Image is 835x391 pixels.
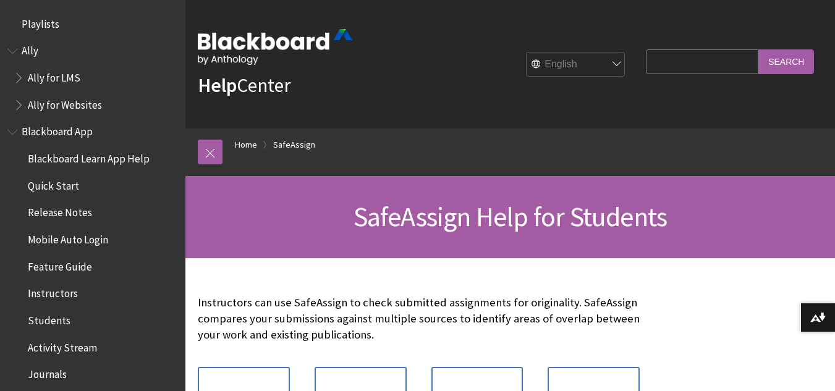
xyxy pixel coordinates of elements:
[354,200,668,233] span: SafeAssign Help for Students
[28,284,78,300] span: Instructors
[28,148,150,165] span: Blackboard Learn App Help
[22,14,59,30] span: Playlists
[273,137,315,153] a: SafeAssign
[28,256,92,273] span: Feature Guide
[28,337,97,354] span: Activity Stream
[198,295,640,343] p: Instructors can use SafeAssign to check submitted assignments for originality. SafeAssign compare...
[527,53,625,77] select: Site Language Selector
[28,364,67,381] span: Journals
[28,203,92,219] span: Release Notes
[28,229,108,246] span: Mobile Auto Login
[28,175,79,192] span: Quick Start
[7,41,178,116] nav: Book outline for Anthology Ally Help
[7,14,178,35] nav: Book outline for Playlists
[235,137,257,153] a: Home
[28,310,70,327] span: Students
[22,122,93,138] span: Blackboard App
[22,41,38,57] span: Ally
[198,29,352,65] img: Blackboard by Anthology
[758,49,814,74] input: Search
[198,73,290,98] a: HelpCenter
[28,95,102,111] span: Ally for Websites
[28,67,80,84] span: Ally for LMS
[198,73,237,98] strong: Help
